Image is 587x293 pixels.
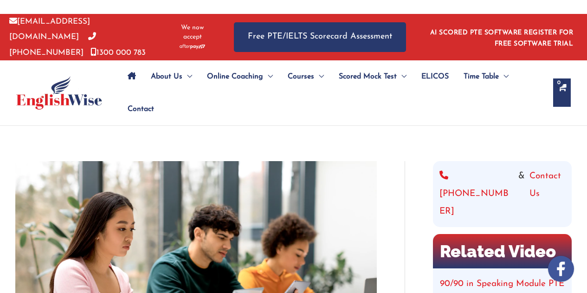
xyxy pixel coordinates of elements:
[339,60,397,93] span: Scored Mock Test
[16,76,102,110] img: cropped-ew-logo
[331,60,414,93] a: Scored Mock TestMenu Toggle
[9,33,96,56] a: [PHONE_NUMBER]
[128,93,154,125] span: Contact
[439,168,565,221] div: &
[430,29,574,47] a: AI SCORED PTE SOFTWARE REGISTER FOR FREE SOFTWARE TRIAL
[120,60,544,125] nav: Site Navigation: Main Menu
[90,49,146,57] a: 1300 000 783
[207,60,263,93] span: Online Coaching
[288,60,314,93] span: Courses
[464,60,499,93] span: Time Table
[182,60,192,93] span: Menu Toggle
[9,18,90,41] a: [EMAIL_ADDRESS][DOMAIN_NAME]
[143,60,200,93] a: About UsMenu Toggle
[433,234,572,268] h2: Related Video
[120,93,154,125] a: Contact
[200,60,280,93] a: Online CoachingMenu Toggle
[499,60,509,93] span: Menu Toggle
[553,78,571,107] a: View Shopping Cart, empty
[414,60,456,93] a: ELICOS
[263,60,273,93] span: Menu Toggle
[314,60,324,93] span: Menu Toggle
[174,23,211,42] span: We now accept
[234,22,406,52] a: Free PTE/IELTS Scorecard Assessment
[280,60,331,93] a: CoursesMenu Toggle
[397,60,406,93] span: Menu Toggle
[529,168,565,221] a: Contact Us
[440,280,564,288] a: 90/90 in Speaking Module PTE
[456,60,516,93] a: Time TableMenu Toggle
[180,44,205,49] img: Afterpay-Logo
[439,168,514,221] a: [PHONE_NUMBER]
[421,60,449,93] span: ELICOS
[151,60,182,93] span: About Us
[548,256,574,282] img: white-facebook.png
[425,22,578,52] aside: Header Widget 1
